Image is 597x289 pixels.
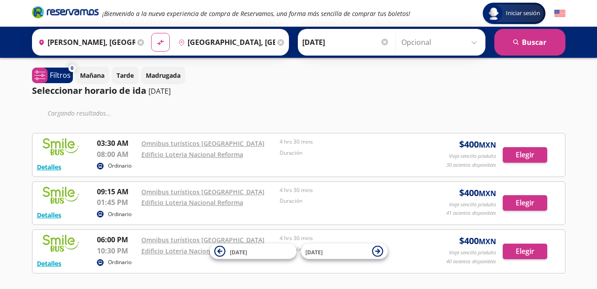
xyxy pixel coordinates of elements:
p: 4 hrs 30 mins [280,138,414,146]
button: Detalles [37,259,61,268]
p: Duración [280,197,414,205]
input: Opcional [401,31,481,53]
p: [DATE] [148,86,171,96]
p: 10:30 PM [97,245,137,256]
p: Seleccionar horario de ida [32,84,146,97]
p: Viaje sencillo p/adulto [449,153,496,160]
p: 40 asientos disponibles [446,258,496,265]
a: Omnibus turísticos [GEOGRAPHIC_DATA] [141,236,264,244]
p: Tarde [116,71,134,80]
p: 08:00 AM [97,149,137,160]
p: Viaje sencillo p/adulto [449,201,496,209]
p: 09:15 AM [97,186,137,197]
button: Detalles [37,210,61,220]
a: Edificio Loteria Nacional Reforma [141,150,243,159]
p: Filtros [50,70,71,80]
button: Buscar [494,29,565,56]
p: 4 hrs 30 mins [280,234,414,242]
span: $ 400 [459,234,496,248]
p: 01:45 PM [97,197,137,208]
p: 41 asientos disponibles [446,209,496,217]
a: Omnibus turísticos [GEOGRAPHIC_DATA] [141,139,264,148]
i: Brand Logo [32,5,99,19]
button: [DATE] [301,244,388,259]
p: Ordinario [108,210,132,218]
button: Mañana [75,67,109,84]
a: Omnibus turísticos [GEOGRAPHIC_DATA] [141,188,264,196]
p: Viaje sencillo p/adulto [449,249,496,257]
p: Duración [280,149,414,157]
img: RESERVAMOS [37,234,86,252]
p: 03:30 AM [97,138,137,149]
button: 0Filtros [32,68,73,83]
a: Edificio Loteria Nacional Reforma [141,198,243,207]
button: Tarde [112,67,139,84]
span: [DATE] [230,248,247,256]
input: Buscar Origen [35,31,135,53]
input: Buscar Destino [175,31,275,53]
p: Ordinario [108,162,132,170]
button: Madrugada [141,67,185,84]
button: Elegir [503,147,547,163]
span: Iniciar sesión [502,9,544,18]
p: 4 hrs 30 mins [280,186,414,194]
a: Brand Logo [32,5,99,21]
a: Edificio Loteria Nacional Reforma [141,247,243,255]
em: ¡Bienvenido a la nueva experiencia de compra de Reservamos, una forma más sencilla de comprar tus... [102,9,410,18]
p: 30 asientos disponibles [446,161,496,169]
span: $ 400 [459,186,496,200]
small: MXN [479,140,496,150]
button: Elegir [503,244,547,259]
em: Cargando resultados ... [48,109,111,117]
p: Madrugada [146,71,180,80]
span: 0 [71,64,73,72]
p: Mañana [80,71,104,80]
button: Elegir [503,195,547,211]
small: MXN [479,189,496,198]
p: Ordinario [108,258,132,266]
input: Elegir Fecha [302,31,389,53]
button: Detalles [37,162,61,172]
span: $ 400 [459,138,496,151]
small: MXN [479,237,496,246]
img: RESERVAMOS [37,186,86,204]
button: [DATE] [210,244,296,259]
img: RESERVAMOS [37,138,86,156]
button: English [554,8,565,19]
p: 06:00 PM [97,234,137,245]
span: [DATE] [305,248,323,256]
